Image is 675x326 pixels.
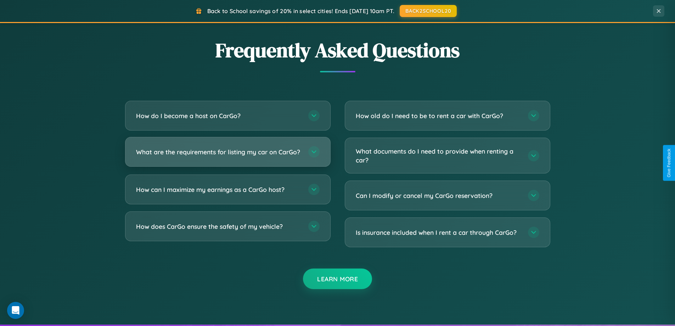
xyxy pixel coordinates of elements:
h3: What documents do I need to provide when renting a car? [356,147,521,164]
h2: Frequently Asked Questions [125,37,550,64]
h3: How can I maximize my earnings as a CarGo host? [136,185,301,194]
span: Back to School savings of 20% in select cities! Ends [DATE] 10am PT. [207,7,394,15]
button: Learn More [303,269,372,289]
h3: Is insurance included when I rent a car through CarGo? [356,228,521,237]
h3: What are the requirements for listing my car on CarGo? [136,148,301,156]
div: Open Intercom Messenger [7,302,24,319]
h3: How does CarGo ensure the safety of my vehicle? [136,222,301,231]
button: BACK2SCHOOL20 [400,5,457,17]
h3: How do I become a host on CarGo? [136,111,301,120]
div: Give Feedback [666,149,671,177]
h3: How old do I need to be to rent a car with CarGo? [356,111,521,120]
h3: Can I modify or cancel my CarGo reservation? [356,191,521,200]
